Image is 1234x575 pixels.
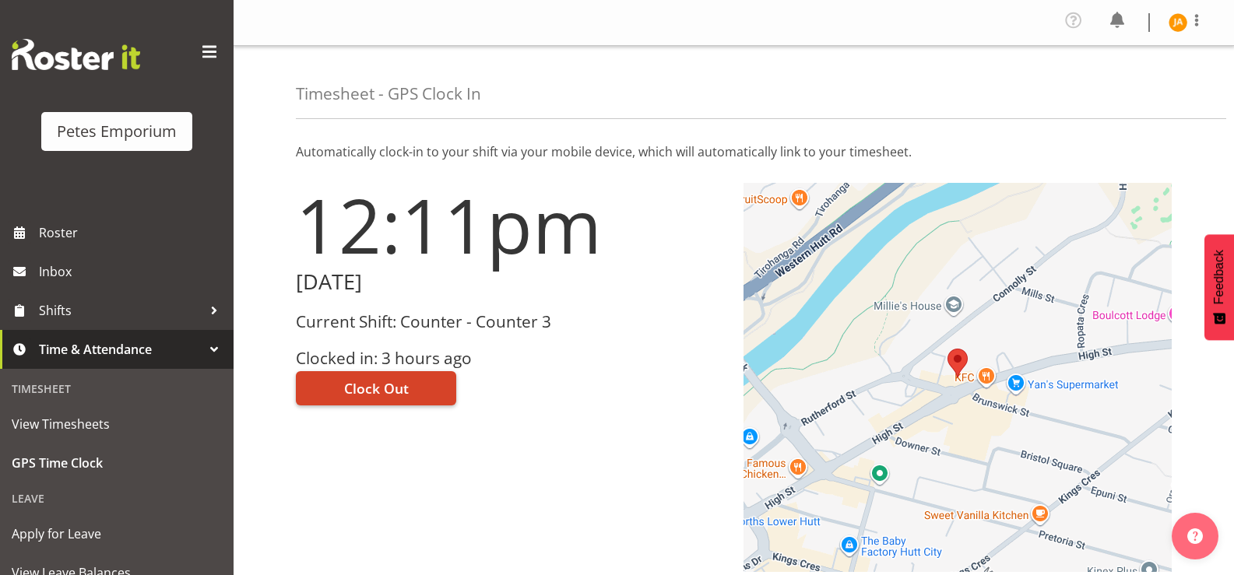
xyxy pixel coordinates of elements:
h2: [DATE] [296,270,725,294]
div: Petes Emporium [57,120,177,143]
p: Automatically clock-in to your shift via your mobile device, which will automatically link to you... [296,142,1172,161]
span: Time & Attendance [39,338,202,361]
button: Clock Out [296,371,456,405]
span: GPS Time Clock [12,451,222,475]
span: Roster [39,221,226,244]
h3: Clocked in: 3 hours ago [296,349,725,367]
span: View Timesheets [12,412,222,436]
div: Timesheet [4,373,230,405]
span: Inbox [39,260,226,283]
img: jeseryl-armstrong10788.jpg [1169,13,1187,32]
a: View Timesheets [4,405,230,444]
button: Feedback - Show survey [1204,234,1234,340]
a: Apply for Leave [4,514,230,553]
span: Clock Out [344,378,409,398]
span: Shifts [39,299,202,322]
h4: Timesheet - GPS Clock In [296,85,481,103]
img: help-xxl-2.png [1187,528,1203,544]
div: Leave [4,482,230,514]
h1: 12:11pm [296,183,725,267]
span: Apply for Leave [12,522,222,545]
a: GPS Time Clock [4,444,230,482]
span: Feedback [1212,250,1226,304]
img: Rosterit website logo [12,39,140,70]
h3: Current Shift: Counter - Counter 3 [296,313,725,331]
